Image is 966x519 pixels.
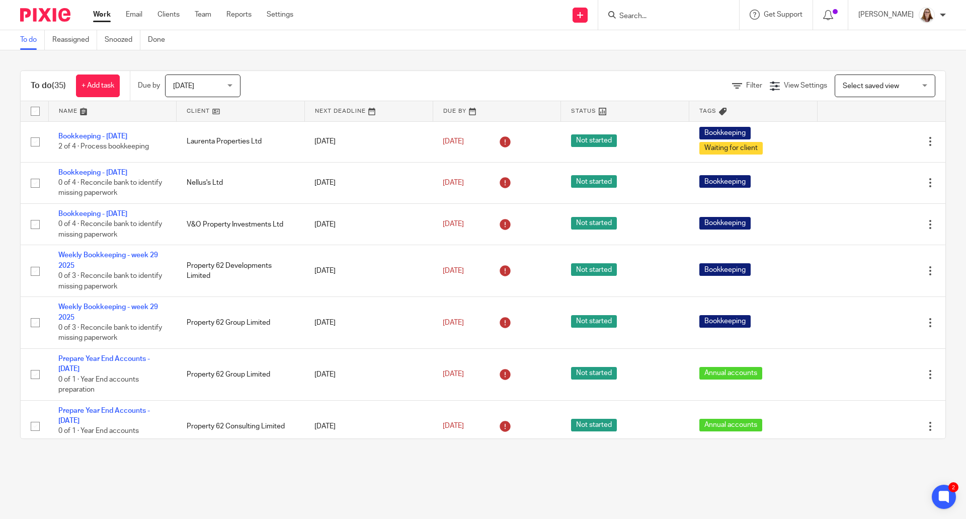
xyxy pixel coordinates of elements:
[571,263,617,276] span: Not started
[304,349,433,401] td: [DATE]
[699,127,751,139] span: Bookkeeping
[20,30,45,50] a: To do
[699,419,762,431] span: Annual accounts
[699,175,751,188] span: Bookkeeping
[58,221,162,239] span: 0 of 4 · Reconcile bank to identify missing paperwork
[20,8,70,22] img: Pixie
[177,203,305,245] td: V&O Property Investments Ltd
[58,376,139,394] span: 0 of 1 · Year End accounts preparation
[177,400,305,452] td: Property 62 Consulting Limited
[443,221,464,228] span: [DATE]
[699,263,751,276] span: Bookkeeping
[76,75,120,97] a: + Add task
[571,367,617,380] span: Not started
[177,121,305,162] td: Laurenta Properties Ltd
[304,121,433,162] td: [DATE]
[138,81,160,91] p: Due by
[177,162,305,203] td: Nellus's Ltd
[443,422,464,429] span: [DATE]
[843,83,899,90] span: Select saved view
[52,30,97,50] a: Reassigned
[618,12,709,21] input: Search
[195,10,211,20] a: Team
[571,134,617,147] span: Not started
[173,83,194,90] span: [DATE]
[177,245,305,297] td: Property 62 Developments Limited
[746,82,762,89] span: Filter
[443,267,464,274] span: [DATE]
[58,407,150,424] a: Prepare Year End Accounts - [DATE]
[699,108,716,114] span: Tags
[443,319,464,326] span: [DATE]
[58,169,127,176] a: Bookkeeping - [DATE]
[58,324,162,342] span: 0 of 3 · Reconcile bank to identify missing paperwork
[58,428,139,446] span: 0 of 1 · Year End accounts preparation
[571,175,617,188] span: Not started
[157,10,180,20] a: Clients
[58,304,158,321] a: Weekly Bookkeeping - week 29 2025
[267,10,293,20] a: Settings
[571,315,617,328] span: Not started
[148,30,173,50] a: Done
[948,482,958,492] div: 2
[919,7,935,23] img: Me%201.png
[699,217,751,230] span: Bookkeeping
[105,30,140,50] a: Snoozed
[443,179,464,186] span: [DATE]
[58,355,150,373] a: Prepare Year End Accounts - [DATE]
[304,245,433,297] td: [DATE]
[58,133,127,140] a: Bookkeeping - [DATE]
[52,82,66,90] span: (35)
[304,162,433,203] td: [DATE]
[93,10,111,20] a: Work
[58,272,162,290] span: 0 of 3 · Reconcile bank to identify missing paperwork
[304,400,433,452] td: [DATE]
[858,10,914,20] p: [PERSON_NAME]
[126,10,142,20] a: Email
[58,210,127,217] a: Bookkeeping - [DATE]
[177,297,305,349] td: Property 62 Group Limited
[699,315,751,328] span: Bookkeeping
[443,371,464,378] span: [DATE]
[699,142,763,155] span: Waiting for client
[784,82,827,89] span: View Settings
[58,252,158,269] a: Weekly Bookkeeping - week 29 2025
[443,138,464,145] span: [DATE]
[304,203,433,245] td: [DATE]
[31,81,66,91] h1: To do
[58,179,162,197] span: 0 of 4 · Reconcile bank to identify missing paperwork
[764,11,802,18] span: Get Support
[177,349,305,401] td: Property 62 Group Limited
[571,217,617,230] span: Not started
[226,10,252,20] a: Reports
[699,367,762,380] span: Annual accounts
[571,419,617,431] span: Not started
[304,297,433,349] td: [DATE]
[58,143,149,151] span: 2 of 4 · Process bookkeeping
